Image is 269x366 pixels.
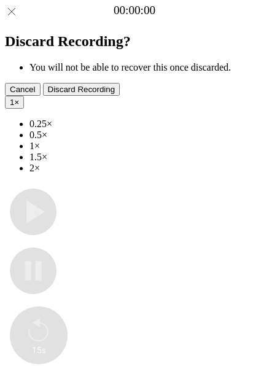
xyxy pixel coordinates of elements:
h2: Discard Recording? [5,33,264,50]
button: Discard Recording [43,83,120,96]
li: 1.5× [29,152,264,163]
li: 0.25× [29,119,264,130]
li: You will not be able to recover this once discarded. [29,62,264,73]
li: 2× [29,163,264,174]
li: 0.5× [29,130,264,141]
button: 1× [5,96,24,109]
li: 1× [29,141,264,152]
button: Cancel [5,83,41,96]
span: 1 [10,98,14,107]
a: 00:00:00 [114,4,155,17]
